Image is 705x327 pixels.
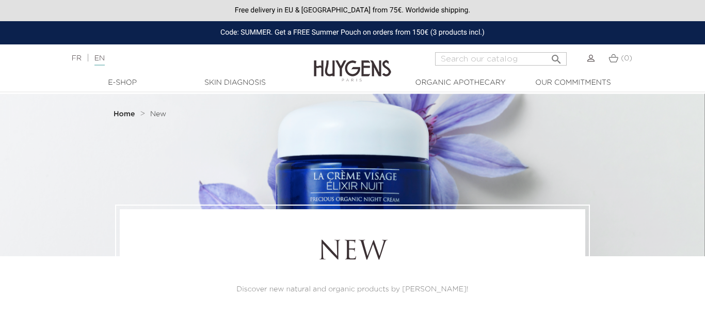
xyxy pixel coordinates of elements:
[148,238,557,269] h1: New
[183,77,286,88] a: Skin Diagnosis
[409,77,512,88] a: Organic Apothecary
[67,52,286,65] div: |
[435,52,567,66] input: Search
[150,110,166,118] a: New
[94,55,105,66] a: EN
[547,49,566,63] button: 
[114,111,135,118] strong: Home
[72,55,82,62] a: FR
[550,50,563,63] i: 
[621,55,632,62] span: (0)
[148,284,557,295] p: Discover new natural and organic products by [PERSON_NAME]!
[114,110,137,118] a: Home
[521,77,624,88] a: Our commitments
[71,77,174,88] a: E-Shop
[314,43,391,83] img: Huygens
